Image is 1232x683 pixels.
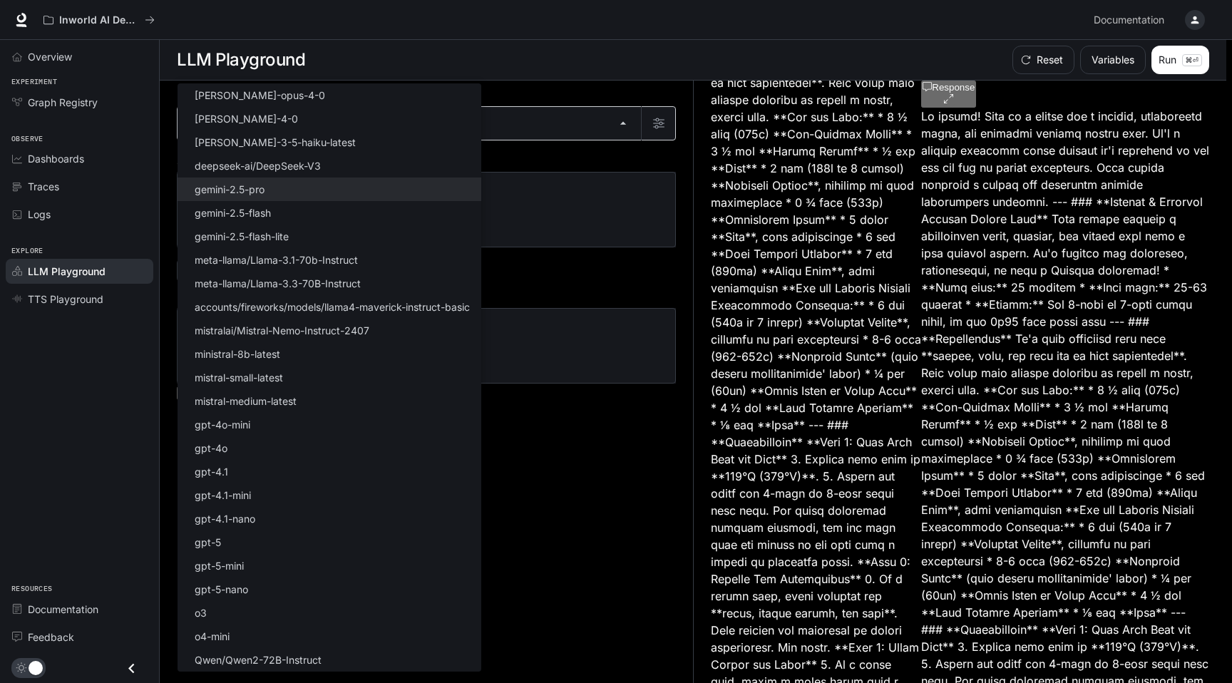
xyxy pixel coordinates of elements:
[195,229,289,244] p: gemini-2.5-flash-lite
[195,323,369,338] p: mistralai/Mistral-Nemo-Instruct-2407
[195,205,271,220] p: gemini-2.5-flash
[195,299,470,314] p: accounts/fireworks/models/llama4-maverick-instruct-basic
[195,276,361,291] p: meta-llama/Llama-3.3-70B-Instruct
[195,582,248,597] p: gpt-5-nano
[195,652,322,667] p: Qwen/Qwen2-72B-Instruct
[195,135,356,150] p: [PERSON_NAME]-3-5-haiku-latest
[195,558,244,573] p: gpt-5-mini
[195,511,255,526] p: gpt-4.1-nano
[195,441,227,456] p: gpt-4o
[195,605,207,620] p: o3
[195,370,283,385] p: mistral-small-latest
[195,346,280,361] p: ministral-8b-latest
[195,158,321,173] p: deepseek-ai/DeepSeek-V3
[195,88,325,103] p: [PERSON_NAME]-opus-4-0
[195,464,228,479] p: gpt-4.1
[195,394,297,409] p: mistral-medium-latest
[195,417,250,432] p: gpt-4o-mini
[195,535,221,550] p: gpt-5
[195,252,358,267] p: meta-llama/Llama-3.1-70b-Instruct
[195,182,265,197] p: gemini-2.5-pro
[195,629,230,644] p: o4-mini
[195,488,251,503] p: gpt-4.1-mini
[195,111,298,126] p: [PERSON_NAME]-4-0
